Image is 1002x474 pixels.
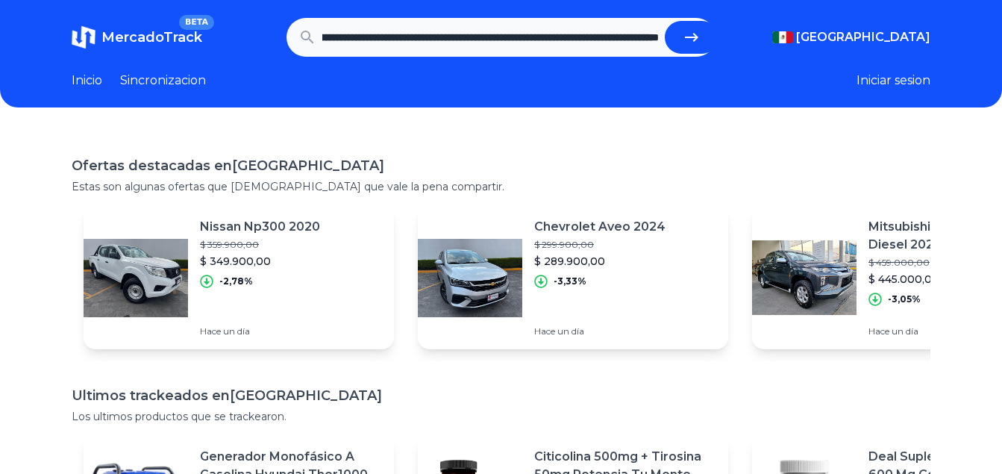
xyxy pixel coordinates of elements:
[200,254,320,269] p: $ 349.900,00
[72,72,102,90] a: Inicio
[72,25,95,49] img: MercadoTrack
[72,409,930,424] p: Los ultimos productos que se trackearon.
[72,25,202,49] a: MercadoTrackBETA
[796,28,930,46] span: [GEOGRAPHIC_DATA]
[772,28,930,46] button: [GEOGRAPHIC_DATA]
[72,179,930,194] p: Estas son algunas ofertas que [DEMOGRAPHIC_DATA] que vale la pena compartir.
[101,29,202,46] span: MercadoTrack
[534,218,666,236] p: Chevrolet Aveo 2024
[534,239,666,251] p: $ 299.900,00
[752,225,857,330] img: Featured image
[200,325,320,337] p: Hace un día
[418,225,522,330] img: Featured image
[84,225,188,330] img: Featured image
[84,206,394,349] a: Featured imageNissan Np300 2020$ 359.900,00$ 349.900,00-2,78%Hace un día
[72,155,930,176] h1: Ofertas destacadas en [GEOGRAPHIC_DATA]
[534,254,666,269] p: $ 289.900,00
[200,239,320,251] p: $ 359.900,00
[418,206,728,349] a: Featured imageChevrolet Aveo 2024$ 299.900,00$ 289.900,00-3,33%Hace un día
[888,293,921,305] p: -3,05%
[219,275,253,287] p: -2,78%
[534,325,666,337] p: Hace un día
[772,31,793,43] img: Mexico
[72,385,930,406] h1: Ultimos trackeados en [GEOGRAPHIC_DATA]
[857,72,930,90] button: Iniciar sesion
[120,72,206,90] a: Sincronizacion
[179,15,214,30] span: BETA
[200,218,320,236] p: Nissan Np300 2020
[554,275,586,287] p: -3,33%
